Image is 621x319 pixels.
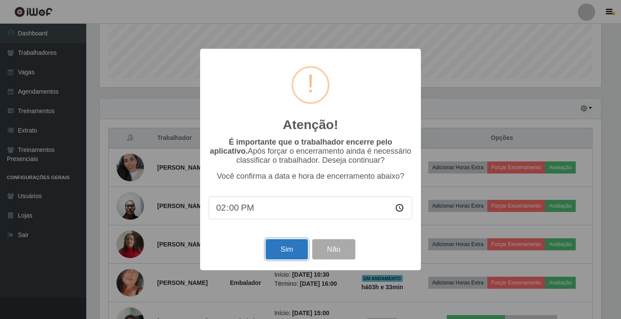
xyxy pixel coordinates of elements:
h2: Atenção! [283,117,338,133]
button: Não [312,239,355,259]
p: Você confirma a data e hora de encerramento abaixo? [209,172,412,181]
button: Sim [266,239,307,259]
b: É importante que o trabalhador encerre pelo aplicativo. [210,138,392,155]
p: Após forçar o encerramento ainda é necessário classificar o trabalhador. Deseja continuar? [209,138,412,165]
